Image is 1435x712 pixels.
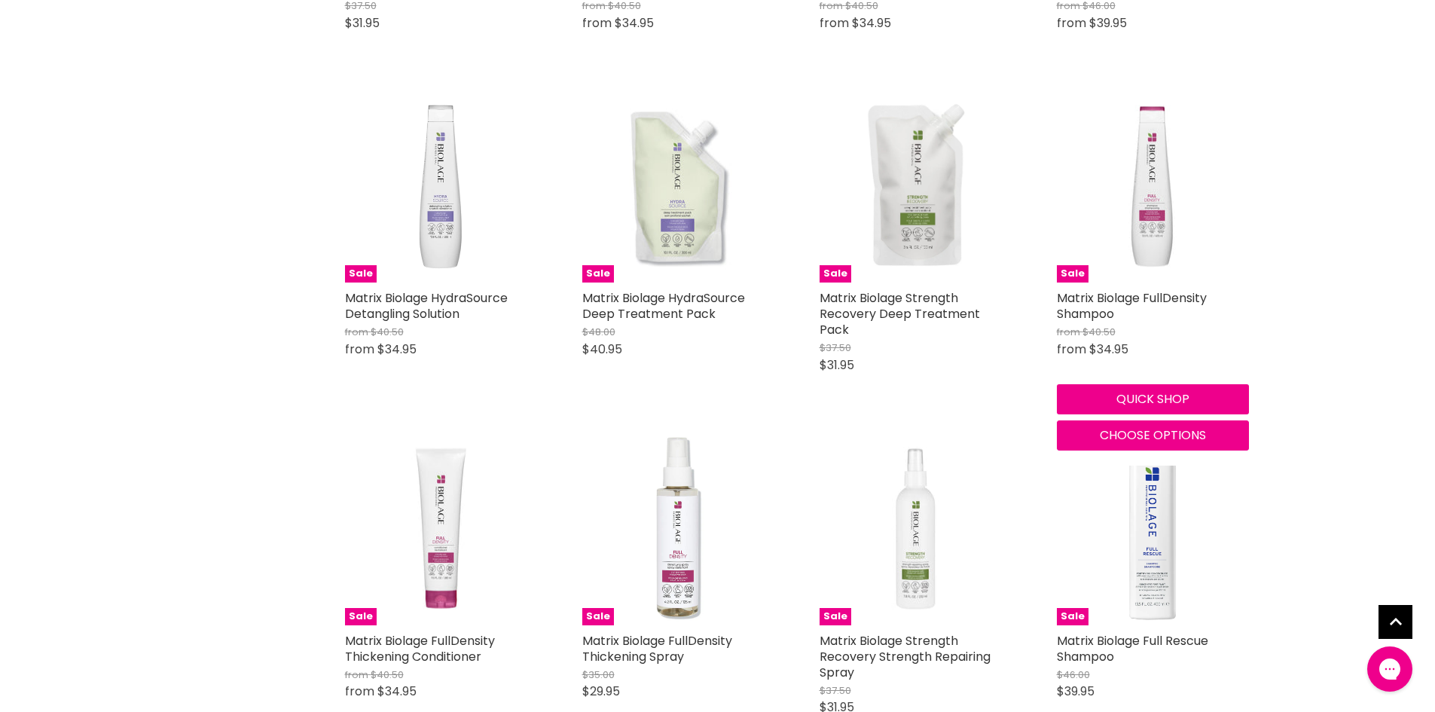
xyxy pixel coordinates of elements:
span: $34.95 [377,683,417,700]
a: Matrix Biolage Strength Recovery Deep Treatment PackSale [820,90,1012,283]
span: from [582,14,612,32]
img: Matrix Biolage FullDensity Thickening Spray [611,433,746,625]
span: Choose options [1100,426,1206,444]
span: $34.95 [615,14,654,32]
a: Matrix Biolage Full Rescue Shampoo [1057,632,1208,665]
a: Matrix Biolage FullDensity Thickening Spray [582,632,732,665]
span: $29.95 [582,683,620,700]
span: Sale [582,265,614,283]
span: $40.50 [371,668,404,682]
span: from [1057,325,1080,339]
a: Matrix Biolage HydraSource Deep Treatment PackSale [582,90,774,283]
img: Matrix Biolage Full Rescue Shampoo [1057,433,1249,625]
a: Matrix Biolage HydraSource Deep Treatment Pack [582,289,745,322]
a: Matrix Biolage FullDensity Shampoo [1057,289,1207,322]
span: $31.95 [820,356,854,374]
span: $37.50 [820,341,851,355]
span: Sale [582,608,614,625]
span: $34.95 [1089,341,1128,358]
a: Matrix Biolage FullDensity ShampooSale [1057,90,1249,283]
span: from [345,668,368,682]
img: Matrix Biolage Strength Recovery Strength Repairing Spray [820,435,1012,623]
iframe: Gorgias live chat messenger [1360,641,1420,697]
img: Matrix Biolage HydraSource Deep Treatment Pack [582,90,774,283]
a: Matrix Biolage Strength Recovery Strength Repairing SpraySale [820,433,1012,625]
a: Matrix Biolage Strength Recovery Deep Treatment Pack [820,289,980,338]
span: $31.95 [345,14,380,32]
span: from [1057,14,1086,32]
img: Matrix Biolage HydraSource Detangling Solution [345,90,537,283]
img: Matrix Biolage FullDensity Thickening Conditioner [345,435,537,623]
span: $46.00 [1057,668,1090,682]
span: $35.00 [582,668,615,682]
span: $37.50 [820,683,851,698]
img: Matrix Biolage Strength Recovery Deep Treatment Pack [820,93,1012,280]
span: Sale [820,608,851,625]
span: from [820,14,849,32]
a: Matrix Biolage FullDensity Thickening Conditioner [345,632,495,665]
span: Sale [1057,608,1088,625]
span: $40.95 [582,341,622,358]
span: Sale [820,265,851,283]
span: from [1057,341,1086,358]
span: from [345,325,368,339]
img: Matrix Biolage FullDensity Shampoo [1057,93,1249,280]
span: $39.95 [1057,683,1095,700]
button: Choose options [1057,420,1249,451]
a: Matrix Biolage FullDensity Thickening ConditionerSale [345,433,537,625]
span: $40.50 [1082,325,1116,339]
span: from [345,683,374,700]
span: $34.95 [377,341,417,358]
span: $39.95 [1089,14,1127,32]
a: Matrix Biolage HydraSource Detangling Solution [345,289,508,322]
a: Matrix Biolage FullDensity Thickening SpraySale [582,433,774,625]
button: Quick shop [1057,384,1249,414]
span: Sale [1057,265,1088,283]
span: $40.50 [371,325,404,339]
span: $48.00 [582,325,615,339]
span: Sale [345,608,377,625]
span: from [345,341,374,358]
span: $34.95 [852,14,891,32]
a: Matrix Biolage Full Rescue ShampooSale [1057,433,1249,625]
a: Matrix Biolage HydraSource Detangling SolutionSale [345,90,537,283]
span: Sale [345,265,377,283]
a: Matrix Biolage Strength Recovery Strength Repairing Spray [820,632,991,681]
